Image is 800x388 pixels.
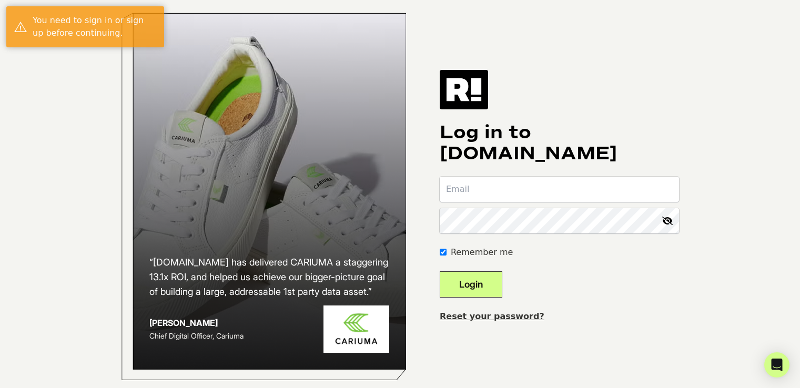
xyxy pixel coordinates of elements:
div: You need to sign in or sign up before continuing. [33,14,156,39]
strong: [PERSON_NAME] [149,318,218,328]
img: Cariuma [323,305,389,353]
h1: Log in to [DOMAIN_NAME] [440,122,679,164]
span: Chief Digital Officer, Cariuma [149,331,244,340]
button: Login [440,271,502,298]
img: Retention.com [440,70,488,109]
div: Open Intercom Messenger [764,352,789,377]
input: Email [440,177,679,202]
a: Reset your password? [440,311,544,321]
label: Remember me [451,246,513,259]
h2: “[DOMAIN_NAME] has delivered CARIUMA a staggering 13.1x ROI, and helped us achieve our bigger-pic... [149,255,389,299]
